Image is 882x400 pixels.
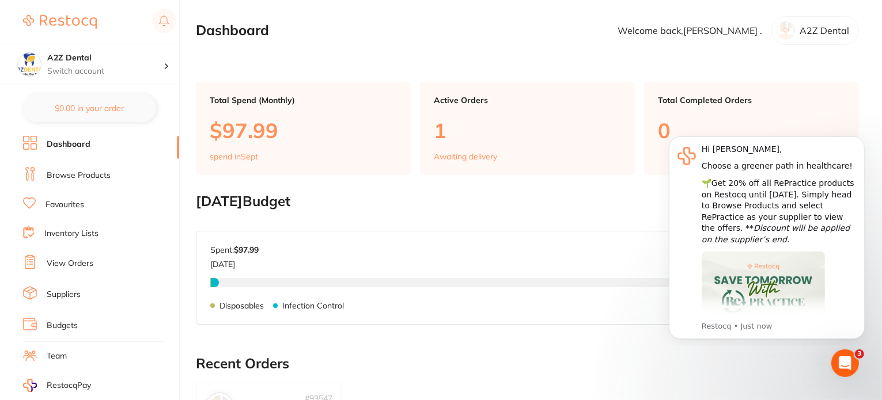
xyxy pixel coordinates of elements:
[644,82,859,175] a: Total Completed Orders0
[434,152,497,161] p: Awaiting delivery
[434,119,621,142] p: 1
[658,119,845,142] p: 0
[282,301,344,310] p: Infection Control
[210,119,397,142] p: $97.99
[658,96,845,105] p: Total Completed Orders
[210,152,258,161] p: spend in Sept
[23,9,97,35] a: Restocq Logo
[47,258,93,269] a: View Orders
[47,139,90,150] a: Dashboard
[196,356,859,372] h2: Recent Orders
[47,52,164,64] h4: A2Z Dental
[18,53,41,76] img: A2Z Dental
[47,351,67,362] a: Team
[23,379,37,392] img: RestocqPay
[47,66,164,77] p: Switch account
[855,349,864,359] span: 3
[44,228,99,239] a: Inventory Lists
[196,82,411,175] a: Total Spend (Monthly)$97.99spend inSept
[196,193,859,209] h2: [DATE] Budget
[219,301,264,310] p: Disposables
[234,245,259,255] strong: $97.99
[420,82,635,175] a: Active Orders1Awaiting delivery
[434,96,621,105] p: Active Orders
[210,245,259,254] p: Spent:
[800,25,849,36] p: A2Z Dental
[47,320,78,332] a: Budgets
[618,25,762,36] p: Welcome back, [PERSON_NAME] .
[23,379,91,392] a: RestocqPay
[831,349,859,377] iframe: Intercom live chat
[47,289,81,300] a: Suppliers
[23,94,156,122] button: $0.00 in your order
[47,380,91,391] span: RestocqPay
[46,199,84,211] a: Favourites
[652,126,882,346] iframe: Intercom notifications message
[47,170,111,181] a: Browse Products
[210,255,259,269] p: [DATE]
[210,96,397,105] p: Total Spend (Monthly)
[23,15,97,29] img: Restocq Logo
[196,22,269,39] h2: Dashboard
